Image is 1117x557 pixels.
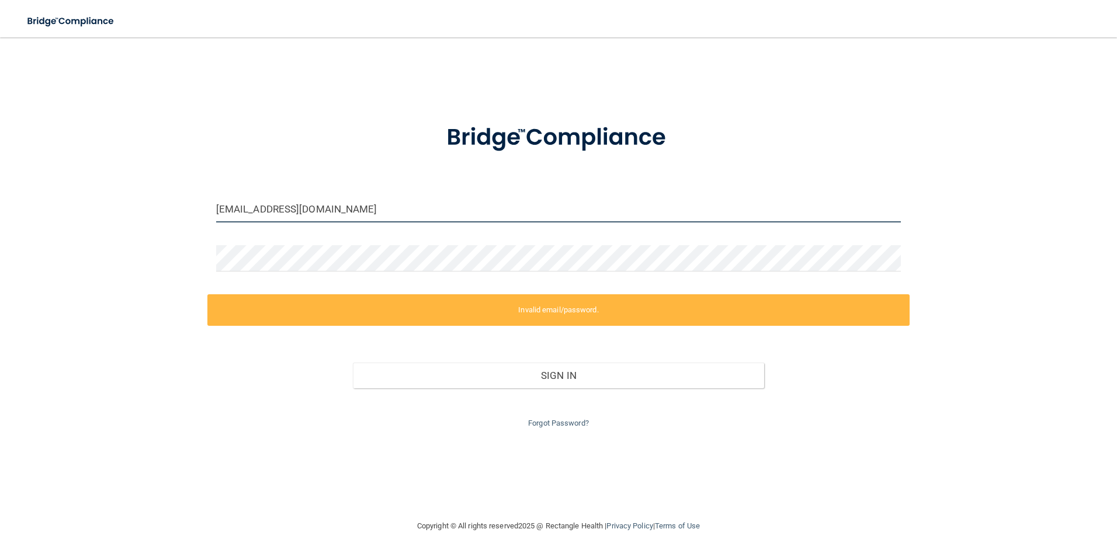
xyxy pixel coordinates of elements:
div: Copyright © All rights reserved 2025 @ Rectangle Health | | [345,507,772,545]
a: Privacy Policy [606,521,653,530]
a: Forgot Password? [528,419,589,427]
img: bridge_compliance_login_screen.278c3ca4.svg [18,9,125,33]
img: bridge_compliance_login_screen.278c3ca4.svg [422,107,695,168]
a: Terms of Use [655,521,700,530]
iframe: Drift Widget Chat Controller [915,474,1103,521]
input: Email [216,196,901,222]
button: Sign In [353,363,764,388]
label: Invalid email/password. [207,294,910,326]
